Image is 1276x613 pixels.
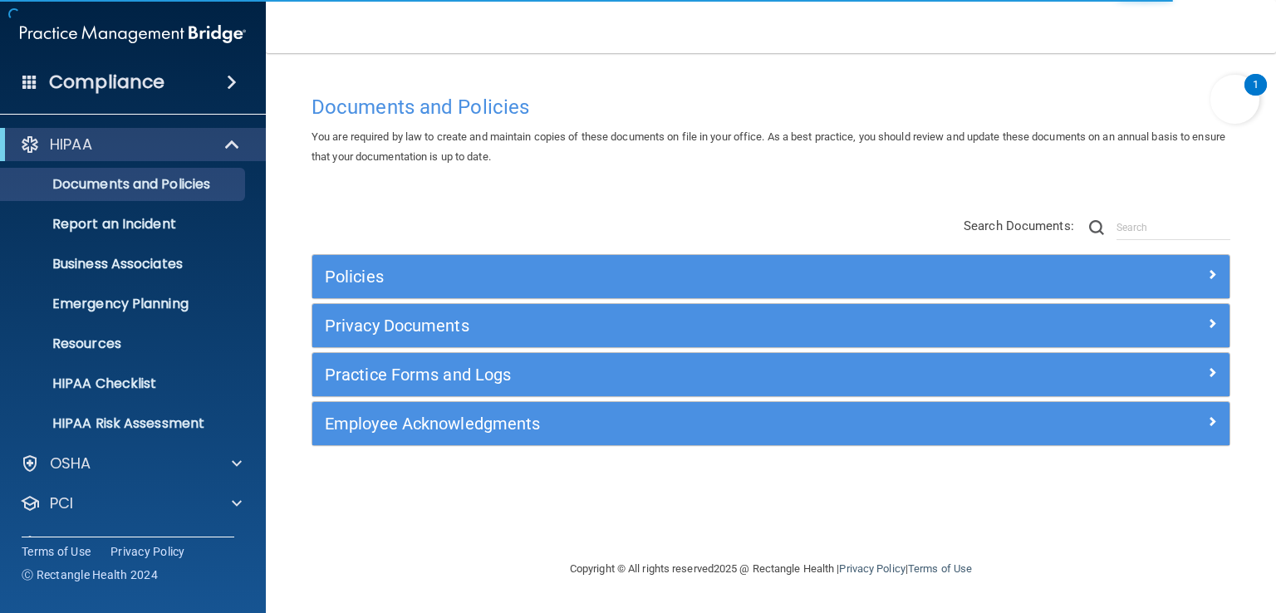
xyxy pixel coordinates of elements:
p: HIPAA Risk Assessment [11,415,238,432]
p: OfficeSafe University [50,533,207,553]
h5: Employee Acknowledgments [325,414,988,433]
p: Report an Incident [11,216,238,233]
a: Practice Forms and Logs [325,361,1217,388]
span: Search Documents: [964,218,1074,233]
div: 1 [1253,85,1259,106]
span: Ⓒ Rectangle Health 2024 [22,566,158,583]
h4: Compliance [49,71,164,94]
button: Open Resource Center, 1 new notification [1210,75,1259,124]
a: Privacy Policy [839,562,905,575]
p: Documents and Policies [11,176,238,193]
a: HIPAA [20,135,241,154]
p: Resources [11,336,238,352]
h5: Practice Forms and Logs [325,365,988,384]
a: Terms of Use [908,562,972,575]
h4: Documents and Policies [312,96,1230,118]
p: Business Associates [11,256,238,272]
div: Copyright © All rights reserved 2025 @ Rectangle Health | | [468,542,1074,596]
a: Employee Acknowledgments [325,410,1217,437]
p: HIPAA Checklist [11,375,238,392]
img: PMB logo [20,17,246,51]
a: Privacy Policy [110,543,185,560]
h5: Policies [325,267,988,286]
a: OSHA [20,454,242,473]
h5: Privacy Documents [325,316,988,335]
p: PCI [50,493,73,513]
p: OSHA [50,454,91,473]
img: ic-search.3b580494.png [1089,220,1104,235]
a: Privacy Documents [325,312,1217,339]
p: HIPAA [50,135,92,154]
p: Emergency Planning [11,296,238,312]
a: Terms of Use [22,543,91,560]
a: PCI [20,493,242,513]
span: You are required by law to create and maintain copies of these documents on file in your office. ... [312,130,1225,163]
a: OfficeSafe University [20,533,242,553]
input: Search [1116,215,1230,240]
a: Policies [325,263,1217,290]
